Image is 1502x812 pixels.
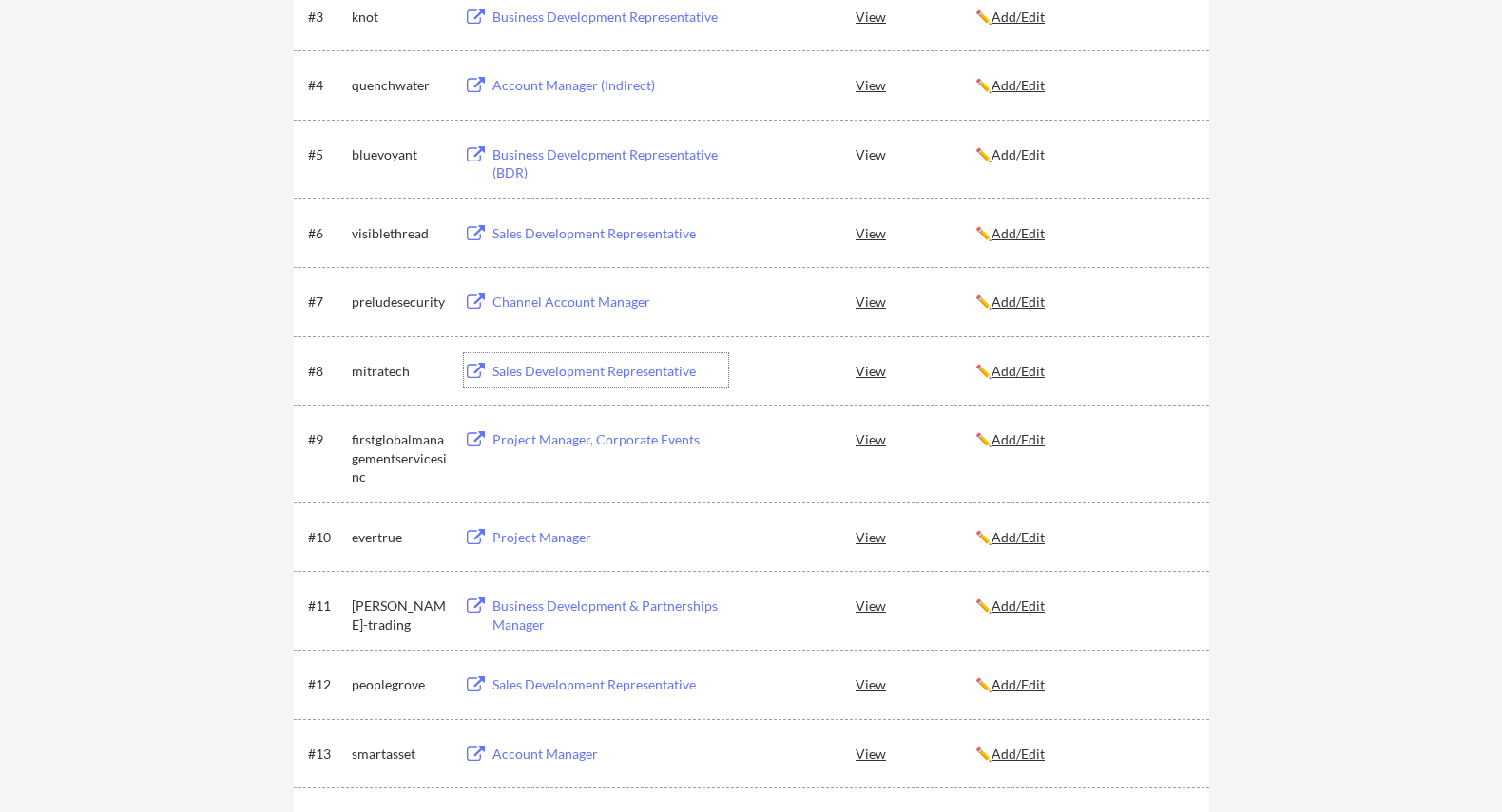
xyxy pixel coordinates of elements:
div: #6 [308,224,345,243]
u: Add/Edit [992,676,1045,692]
div: [PERSON_NAME]-trading [352,596,447,633]
div: knot [352,8,447,27]
u: Add/Edit [992,9,1045,25]
div: Business Development & Partnerships Manager [492,596,728,633]
u: Add/Edit [992,597,1045,614]
div: Sales Development Representative [492,362,728,381]
div: View [856,353,975,387]
u: Add/Edit [992,431,1045,447]
div: bluevoyant [352,145,447,164]
div: mitratech [352,362,447,381]
div: Business Development Representative (BDR) [492,145,728,182]
div: firstglobalmanagementservicesinc [352,430,447,486]
div: View [856,519,975,554]
div: smartasset [352,745,447,764]
div: ✏️ [975,76,1192,95]
div: Business Development Representative [492,8,728,27]
div: ✏️ [975,224,1192,243]
div: Sales Development Representative [492,675,728,694]
div: View [856,67,975,102]
div: #9 [308,430,345,449]
u: Add/Edit [992,146,1045,162]
div: ✏️ [975,8,1192,27]
div: ✏️ [975,596,1192,615]
div: View [856,667,975,701]
div: Channel Account Manager [492,293,728,312]
div: quenchwater [352,76,447,95]
div: View [856,284,975,318]
div: ✏️ [975,362,1192,381]
div: View [856,736,975,770]
div: preludesecurity [352,293,447,312]
u: Add/Edit [992,77,1045,93]
div: ✏️ [975,745,1192,764]
div: #5 [308,145,345,164]
div: Account Manager [492,745,728,764]
div: #8 [308,362,345,381]
div: View [856,137,975,171]
div: Project Manager [492,528,728,547]
div: #10 [308,528,345,547]
u: Add/Edit [992,225,1045,241]
div: Account Manager (Indirect) [492,76,728,95]
div: #4 [308,76,345,95]
div: ✏️ [975,293,1192,312]
div: peoplegrove [352,675,447,694]
div: View [856,422,975,456]
div: #12 [308,675,345,694]
div: Sales Development Representative [492,224,728,243]
div: ✏️ [975,528,1192,547]
div: ✏️ [975,675,1192,694]
div: ✏️ [975,145,1192,164]
u: Add/Edit [992,293,1045,310]
u: Add/Edit [992,529,1045,545]
u: Add/Edit [992,746,1045,762]
div: #7 [308,293,345,312]
div: visiblethread [352,224,447,243]
div: View [856,588,975,622]
div: Project Manager, Corporate Events [492,430,728,449]
u: Add/Edit [992,363,1045,379]
div: #3 [308,8,345,27]
div: ✏️ [975,430,1192,449]
div: #13 [308,745,345,764]
div: View [856,216,975,250]
div: #11 [308,596,345,615]
div: evertrue [352,528,447,547]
